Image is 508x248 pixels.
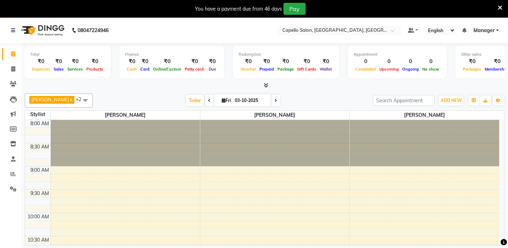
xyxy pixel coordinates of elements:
span: ADD NEW [441,98,461,103]
div: 8:00 AM [29,120,50,127]
div: ₹0 [66,58,85,66]
div: ₹0 [206,58,219,66]
span: Sales [52,67,66,72]
img: logo [18,20,66,40]
span: Wallet [318,67,333,72]
span: Completed [354,67,378,72]
span: Cash [125,67,139,72]
span: Fri [220,98,233,103]
a: x [69,97,72,102]
span: Due [207,67,218,72]
div: ₹0 [183,58,206,66]
span: Manager [473,27,495,34]
div: 0 [354,58,378,66]
div: ₹0 [276,58,295,66]
input: Search Appointment [373,95,435,106]
span: Products [85,67,105,72]
div: Total [30,52,105,58]
div: 0 [421,58,441,66]
div: 8:30 AM [29,143,50,151]
div: ₹0 [30,58,52,66]
span: Ongoing [400,67,421,72]
div: ₹0 [139,58,151,66]
div: Stylist [25,111,50,118]
div: 9:00 AM [29,167,50,174]
span: Voucher [239,67,258,72]
div: Finance [125,52,219,58]
span: Expenses [30,67,52,72]
span: Card [139,67,151,72]
div: ₹0 [125,58,139,66]
span: Petty cash [183,67,206,72]
span: [PERSON_NAME] [31,97,69,102]
div: ₹0 [85,58,105,66]
span: Upcoming [378,67,400,72]
span: [PERSON_NAME] [51,111,200,120]
div: 10:30 AM [26,236,50,244]
span: Packages [461,67,483,72]
div: You have a payment due from 46 days [195,5,282,13]
span: Package [276,67,295,72]
div: ₹0 [318,58,333,66]
span: No show [421,67,441,72]
button: ADD NEW [439,96,463,105]
span: Gift Cards [295,67,318,72]
span: Services [66,67,85,72]
button: Pay [283,3,306,15]
div: 9:30 AM [29,190,50,197]
div: 10:00 AM [26,213,50,220]
span: [PERSON_NAME] [350,111,499,120]
div: Redemption [239,52,333,58]
div: 0 [378,58,400,66]
div: ₹0 [461,58,483,66]
input: 2025-10-03 [233,95,268,106]
span: Online/Custom [151,67,183,72]
div: ₹0 [295,58,318,66]
div: ₹0 [258,58,276,66]
div: 0 [400,58,421,66]
span: Prepaid [258,67,276,72]
div: Appointment [354,52,441,58]
div: ₹0 [239,58,258,66]
span: [PERSON_NAME] [200,111,349,120]
span: Today [186,95,204,106]
div: ₹0 [151,58,183,66]
b: 08047224946 [78,20,109,40]
div: ₹0 [52,58,66,66]
span: +2 [76,96,87,102]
